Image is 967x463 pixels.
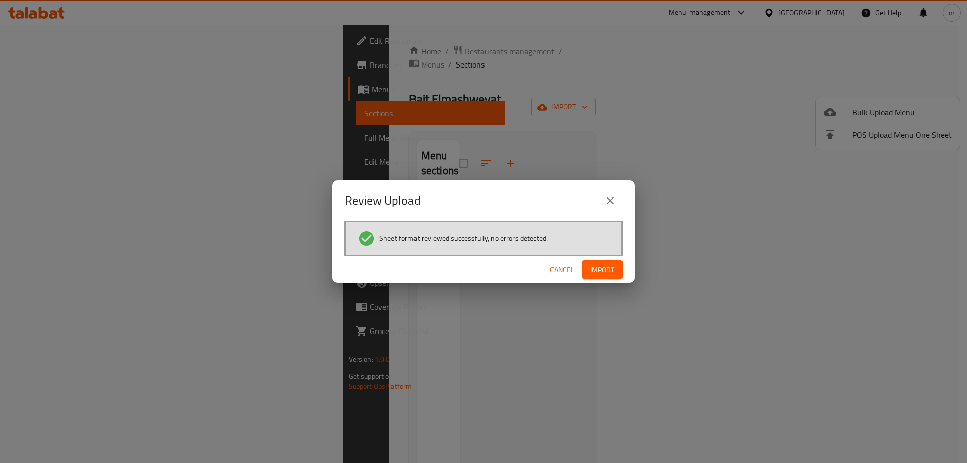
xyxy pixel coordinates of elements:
[582,260,623,279] button: Import
[546,260,578,279] button: Cancel
[344,192,421,209] h2: Review Upload
[550,263,574,276] span: Cancel
[379,233,548,243] span: Sheet format reviewed successfully, no errors detected.
[598,188,623,213] button: close
[590,263,614,276] span: Import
